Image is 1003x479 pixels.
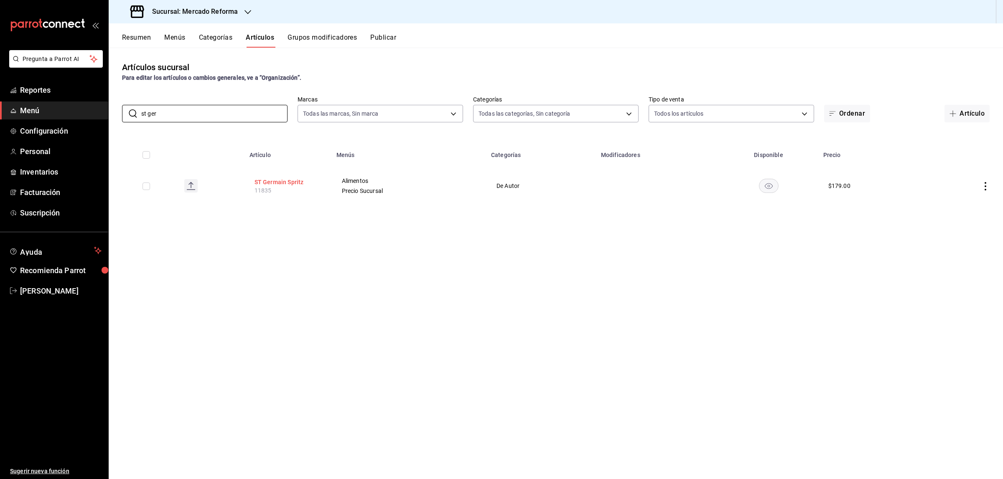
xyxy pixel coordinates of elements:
[486,139,596,166] th: Categorías
[20,146,102,157] span: Personal
[20,285,102,297] span: [PERSON_NAME]
[20,125,102,137] span: Configuración
[122,33,1003,48] div: navigation tabs
[20,207,102,218] span: Suscripción
[654,109,704,118] span: Todos los artículos
[6,61,103,69] a: Pregunta a Parrot AI
[479,109,570,118] span: Todas las categorías, Sin categoría
[298,96,463,102] label: Marcas
[20,246,91,256] span: Ayuda
[342,188,476,194] span: Precio Sucursal
[944,105,990,122] button: Artículo
[719,139,818,166] th: Disponible
[164,33,185,48] button: Menús
[370,33,396,48] button: Publicar
[246,33,274,48] button: Artículos
[828,182,850,190] div: $ 179.00
[122,61,189,73] div: Artículos sucursal
[342,178,476,184] span: Alimentos
[92,22,99,28] button: open_drawer_menu
[141,105,288,122] input: Buscar artículo
[20,105,102,116] span: Menú
[122,33,151,48] button: Resumen
[288,33,357,48] button: Grupos modificadores
[473,96,639,102] label: Categorías
[9,50,103,68] button: Pregunta a Parrot AI
[244,139,331,166] th: Artículo
[10,467,102,476] span: Sugerir nueva función
[649,96,814,102] label: Tipo de venta
[145,7,238,17] h3: Sucursal: Mercado Reforma
[981,182,990,190] button: actions
[23,55,90,63] span: Pregunta a Parrot AI
[20,84,102,96] span: Reportes
[303,109,379,118] span: Todas las marcas, Sin marca
[20,166,102,177] span: Inventarios
[20,265,102,276] span: Recomienda Parrot
[199,33,233,48] button: Categorías
[255,187,272,194] span: 11835
[20,187,102,198] span: Facturación
[331,139,486,166] th: Menús
[824,105,870,122] button: Ordenar
[596,139,719,166] th: Modificadores
[255,178,321,186] button: edit-product-location
[818,139,924,166] th: Precio
[759,179,779,193] button: availability-product
[122,74,301,81] strong: Para editar los artículos o cambios generales, ve a “Organización”.
[496,183,586,189] span: De Autor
